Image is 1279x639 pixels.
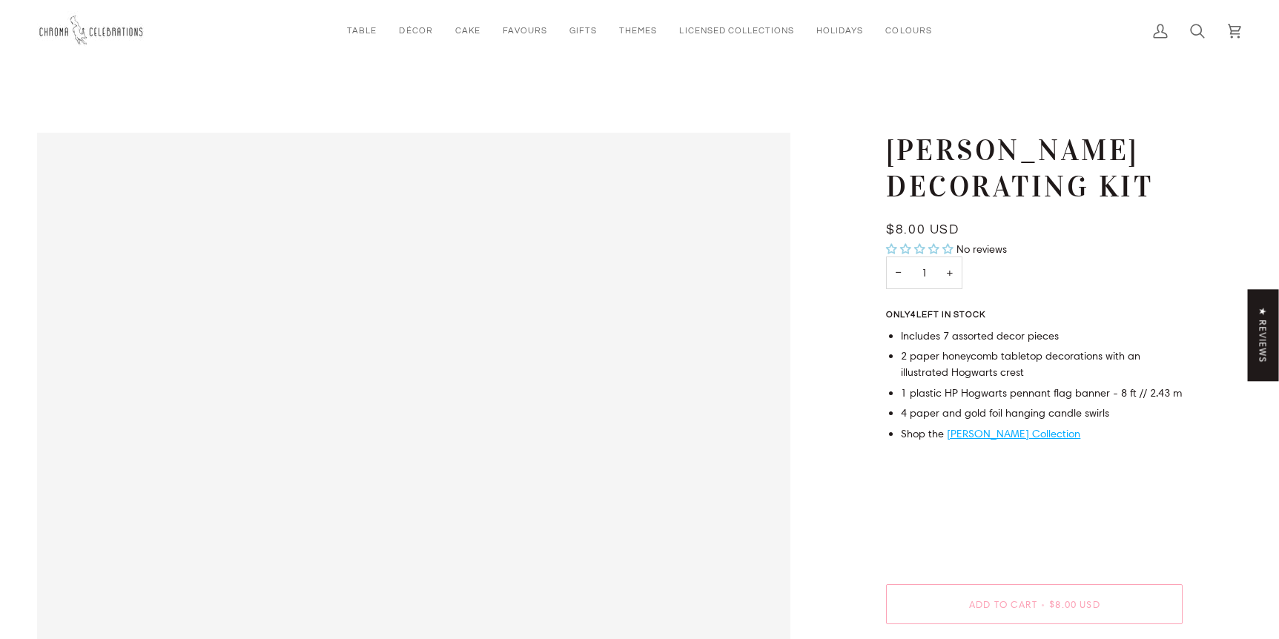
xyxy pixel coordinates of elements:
[901,405,1183,422] li: 4 paper and gold foil hanging candle swirls
[969,598,1037,610] span: Add to Cart
[1049,598,1100,610] span: $8.00 USD
[886,584,1183,624] button: Add to Cart
[886,223,959,236] span: $8.00 USD
[816,24,863,37] span: Holidays
[1248,289,1279,381] div: Click to open Judge.me floating reviews tab
[1037,598,1050,610] span: •
[455,24,480,37] span: Cake
[886,133,1171,205] h1: [PERSON_NAME] Decorating Kit
[347,24,377,37] span: Table
[619,24,657,37] span: Themes
[885,24,931,37] span: Colours
[901,348,1183,381] li: 2 paper honeycomb tabletop decorations with an illustrated Hogwarts crest
[886,311,992,319] span: Only left in stock
[901,328,1183,345] li: Includes 7 assorted decor pieces
[37,11,148,50] img: Chroma Celebrations
[886,256,910,290] button: Decrease quantity
[937,256,962,290] button: Increase quantity
[503,24,547,37] span: Favours
[399,24,432,37] span: Décor
[569,24,597,37] span: Gifts
[886,256,962,290] input: Quantity
[679,24,794,37] span: Licensed Collections
[956,242,1007,256] span: No reviews
[947,427,1080,440] a: [PERSON_NAME] Collection
[901,426,1183,443] li: Shop the
[910,311,916,319] span: 4
[901,385,1183,402] li: 1 plastic HP Hogwarts pennant flag banner - 8 ft // 2.43 m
